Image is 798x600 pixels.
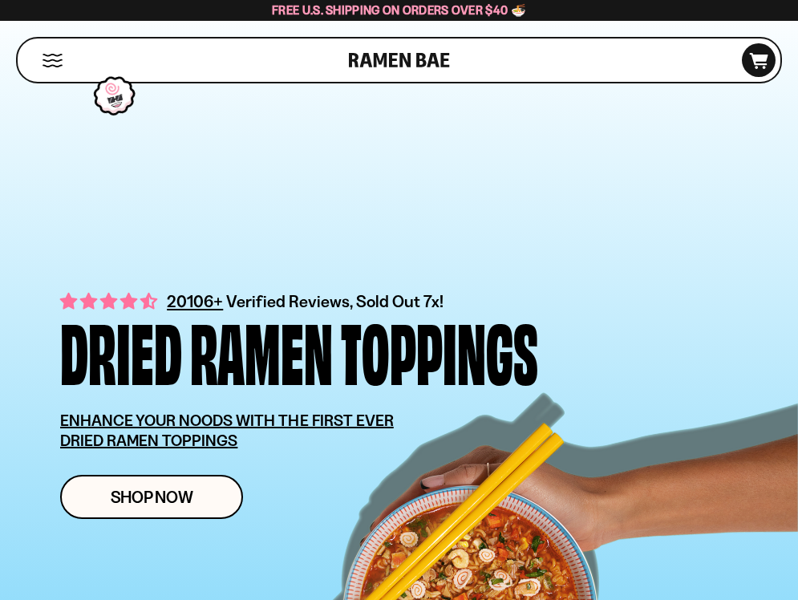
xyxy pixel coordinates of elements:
[60,475,243,519] a: Shop Now
[167,289,223,314] span: 20106+
[190,314,333,387] div: Ramen
[60,314,182,387] div: Dried
[226,291,444,311] span: Verified Reviews, Sold Out 7x!
[60,411,394,450] u: ENHANCE YOUR NOODS WITH THE FIRST EVER DRIED RAMEN TOPPINGS
[42,54,63,67] button: Mobile Menu Trigger
[341,314,538,387] div: Toppings
[111,489,193,505] span: Shop Now
[272,2,526,18] span: Free U.S. Shipping on Orders over $40 🍜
